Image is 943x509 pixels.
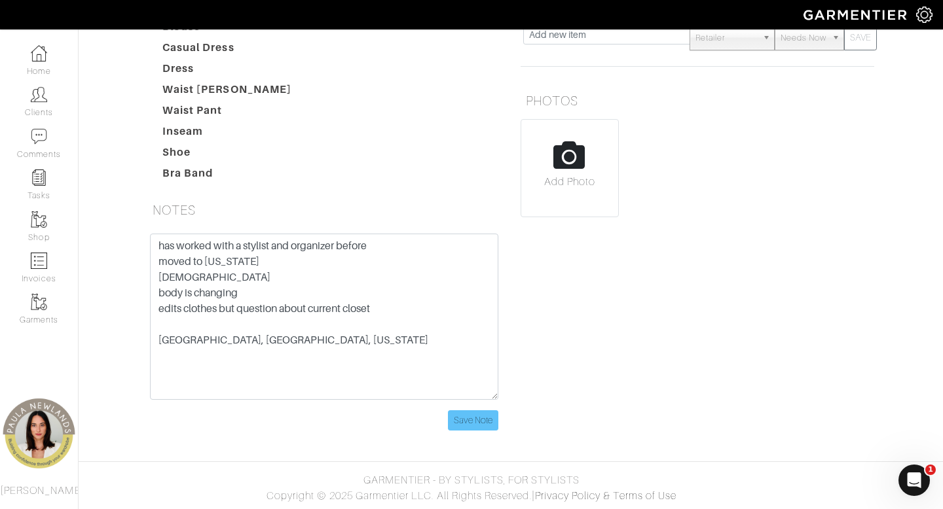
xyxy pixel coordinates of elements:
[31,294,47,310] img: garments-icon-b7da505a4dc4fd61783c78ac3ca0ef83fa9d6f193b1c9dc38574b1d14d53ca28.png
[153,124,302,145] dt: Inseam
[844,24,877,50] button: SAVE
[781,25,826,51] span: Needs Now
[521,88,874,114] h5: PHOTOS
[31,211,47,228] img: garments-icon-b7da505a4dc4fd61783c78ac3ca0ef83fa9d6f193b1c9dc38574b1d14d53ca28.png
[153,145,302,166] dt: Shoe
[153,40,302,61] dt: Casual Dress
[153,103,302,124] dt: Waist Pant
[31,253,47,269] img: orders-icon-0abe47150d42831381b5fb84f609e132dff9fe21cb692f30cb5eec754e2cba89.png
[31,128,47,145] img: comment-icon-a0a6a9ef722e966f86d9cbdc48e553b5cf19dbc54f86b18d962a5391bc8f6eb6.png
[898,465,930,496] iframe: Intercom live chat
[31,45,47,61] img: dashboard-icon-dbcd8f5a0b271acd01030246c82b418ddd0df26cd7fceb0bd07c9910d44c42f6.png
[31,169,47,186] img: reminder-icon-8004d30b9f0a5d33ae49ab947aed9ed385cf756f9e5892f1edd6e32f2345188e.png
[31,86,47,103] img: clients-icon-6bae9207a08558b7cb47a8932f037763ab4055f8c8b6bfacd5dc20c3e0201464.png
[797,3,916,26] img: garmentier-logo-header-white-b43fb05a5012e4ada735d5af1a66efaba907eab6374d6393d1fbf88cb4ef424d.png
[523,24,690,44] input: Add new item
[925,465,936,475] span: 1
[448,410,498,430] input: Save Note
[267,490,532,502] span: Copyright © 2025 Garmentier LLC. All Rights Reserved.
[695,25,757,51] span: Retailer
[535,490,676,502] a: Privacy Policy & Terms of Use
[153,19,302,40] dt: Blouse
[153,82,302,103] dt: Waist [PERSON_NAME]
[916,7,933,23] img: gear-icon-white-bd11855cb880d31180b6d7d6211b90ccbf57a29d726f0c71d8c61bd08dd39cc2.png
[147,197,501,223] h5: NOTES
[153,61,302,82] dt: Dress
[153,166,302,186] dt: Bra Band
